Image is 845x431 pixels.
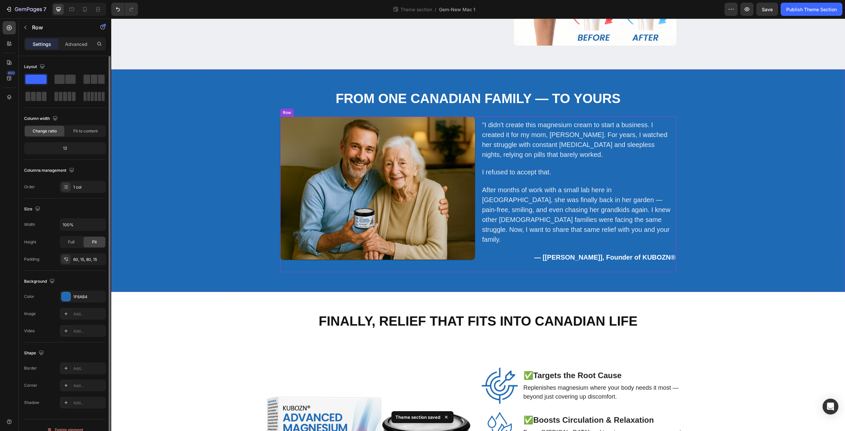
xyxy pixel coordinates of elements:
[3,3,49,16] button: 7
[395,414,440,420] p: Theme section saved
[756,3,778,16] button: Save
[422,352,511,361] strong: Targets the Root Cause
[439,6,475,13] span: Gem-New Mac 1
[24,114,59,123] div: Column width
[786,6,837,13] div: Publish Theme Section
[24,239,36,245] div: Height
[43,5,46,13] p: 7
[781,3,842,16] button: Publish Theme Section
[762,7,773,12] span: Save
[73,400,104,406] div: Add...
[24,205,42,214] div: Size
[412,396,581,407] p: ✅
[371,149,564,159] p: I refused to accept that.
[24,382,37,388] div: Corner
[371,101,564,141] p: "I didn't create this magnesium cream to start a business. I created it for my mom, [PERSON_NAME]...
[68,239,75,245] span: Full
[24,256,39,262] div: Padding
[32,23,88,31] p: Row
[111,3,138,16] div: Undo/Redo
[65,41,87,48] p: Advanced
[24,184,35,190] div: Order
[33,41,51,48] p: Settings
[423,235,564,242] strong: — [[PERSON_NAME]], Founder of KUBOZN®
[73,294,104,300] div: 1F6AB4
[412,352,581,362] p: ✅
[24,294,34,300] div: Color
[24,400,39,406] div: Shadow
[60,219,106,231] input: Auto
[823,399,838,414] div: Open Intercom Messenger
[370,349,407,385] img: Alt Image
[92,239,97,245] span: Fit
[33,128,57,134] span: Change ratio
[24,277,56,286] div: Background
[5,293,729,312] h2: Finally, Relief That Fits Into Canadian Life
[73,366,104,372] div: Add...
[24,311,36,317] div: Image
[169,98,364,241] img: gempages_560608827498562650-c7f64f0f-1852-4c70-a4e3-628db40e8c32.png
[422,397,543,406] strong: Boosts Circulation & Relaxation
[24,365,37,371] div: Border
[412,410,581,427] p: Eases [MEDICAL_DATA] and tension so you can move easier, stay active, and rest better.
[370,394,407,430] img: Alt Image
[399,6,433,13] span: Theme section
[73,184,104,190] div: 1 col
[73,328,104,334] div: Add...
[24,62,46,71] div: Layout
[24,222,35,228] div: Width
[73,311,104,317] div: Add...
[24,328,35,334] div: Video
[111,18,845,431] iframe: Design area
[24,166,76,175] div: Columns management
[170,91,181,97] div: Row
[24,349,45,358] div: Shape
[25,144,105,153] div: 12
[73,257,104,263] div: 60, 15, 80, 15
[73,383,104,389] div: Add...
[412,365,581,383] p: Replenishes magnesium where your body needs it most — beyond just covering up discomfort.
[435,6,436,13] span: /
[6,70,16,76] div: 450
[371,166,564,226] p: After months of work with a small lab here in [GEOGRAPHIC_DATA], she was finally back in her gard...
[73,128,98,134] span: Fit to content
